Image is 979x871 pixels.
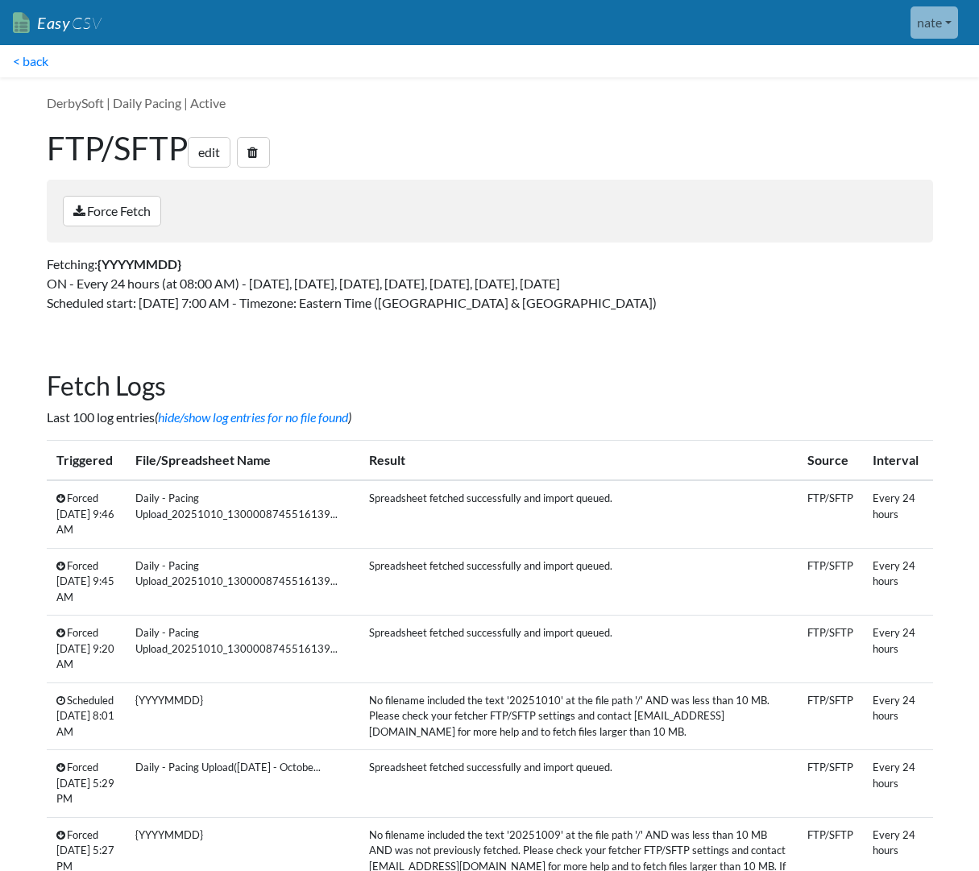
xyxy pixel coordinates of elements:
[863,616,933,683] td: Every 24 hours
[359,480,797,548] td: Spreadsheet fetched successfully and import queued.
[47,93,933,113] p: DerbySoft | Daily Pacing | Active
[155,409,351,425] i: ( )
[126,480,359,548] td: Daily - Pacing Upload_20251010_1300008745516139...
[47,750,127,818] td: Forced [DATE] 5:29 PM
[863,750,933,818] td: Every 24 hours
[13,6,102,39] a: EasyCSV
[126,616,359,683] td: Daily - Pacing Upload_20251010_1300008745516139...
[359,441,797,481] th: Result
[158,409,348,425] a: hide/show log entries for no file found
[63,196,161,226] a: Force Fetch
[798,682,863,750] td: FTP/SFTP
[47,371,933,401] h2: Fetch Logs
[47,408,933,427] p: Last 100 log entries
[359,750,797,818] td: Spreadsheet fetched successfully and import queued.
[97,256,181,272] strong: {YYYYMMDD}
[47,255,933,313] p: Fetching: ON - Every 24 hours (at 08:00 AM) - [DATE], [DATE], [DATE], [DATE], [DATE], [DATE], [DA...
[359,616,797,683] td: Spreadsheet fetched successfully and import queued.
[70,13,102,33] span: CSV
[798,480,863,548] td: FTP/SFTP
[863,480,933,548] td: Every 24 hours
[359,682,797,750] td: No filename included the text '20251010' at the file path '/' AND was less than 10 MB. Please che...
[47,441,127,481] th: Triggered
[47,548,127,616] td: Forced [DATE] 9:45 AM
[798,750,863,818] td: FTP/SFTP
[863,441,933,481] th: Interval
[863,682,933,750] td: Every 24 hours
[126,548,359,616] td: Daily - Pacing Upload_20251010_1300008745516139...
[188,137,230,168] a: edit
[359,548,797,616] td: Spreadsheet fetched successfully and import queued.
[911,6,958,39] a: nate
[126,441,359,481] th: File/Spreadsheet Name
[126,682,359,750] td: {YYYYMMDD}
[47,129,933,168] h1: FTP/SFTP
[47,616,127,683] td: Forced [DATE] 9:20 AM
[798,616,863,683] td: FTP/SFTP
[126,750,359,818] td: Daily - Pacing Upload([DATE] - Octobe...
[863,548,933,616] td: Every 24 hours
[47,682,127,750] td: Scheduled [DATE] 8:01 AM
[798,441,863,481] th: Source
[47,480,127,548] td: Forced [DATE] 9:46 AM
[798,548,863,616] td: FTP/SFTP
